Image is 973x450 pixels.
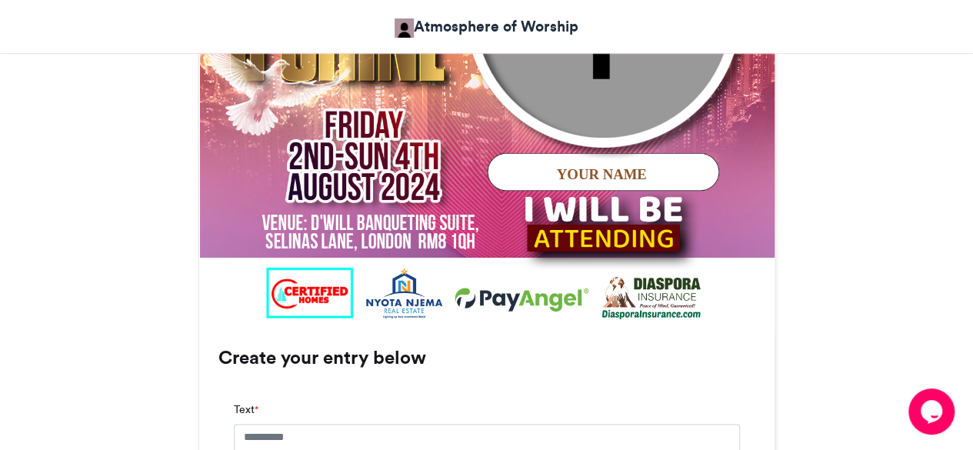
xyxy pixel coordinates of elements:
[234,402,258,418] label: Text
[395,18,414,38] img: Atmosphere Of Worship
[218,348,755,367] h3: Create your entry below
[457,164,745,184] div: YOUR NAME
[908,388,958,435] iframe: chat widget
[395,15,578,38] a: Atmosphere of Worship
